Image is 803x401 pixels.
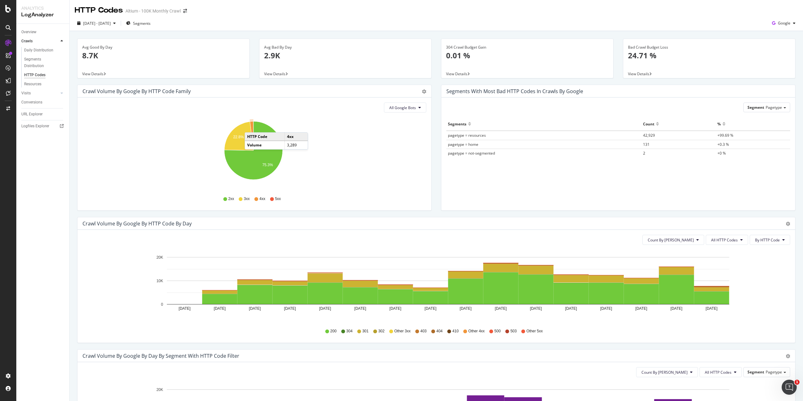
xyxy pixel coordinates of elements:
div: Visits [21,90,31,97]
span: 5xx [275,196,281,202]
div: Analytics [21,5,64,11]
button: Count By [PERSON_NAME] [636,367,698,377]
span: Other 5xx [526,329,543,334]
div: Daily Distribution [24,47,53,54]
span: pagetype = home [448,142,478,147]
text: [DATE] [706,306,718,311]
div: gear [786,354,790,358]
span: Other 4xx [468,329,485,334]
div: Segments [448,119,466,129]
div: Logfiles Explorer [21,123,49,129]
text: 10K [157,279,163,283]
button: By HTTP Code [750,235,790,245]
a: URL Explorer [21,111,65,118]
span: 1 [795,380,800,385]
a: Segments Distribution [24,56,65,69]
span: +0.3 % [717,142,729,147]
span: 4xx [259,196,265,202]
text: [DATE] [565,306,577,311]
span: All Google Bots [389,105,416,110]
span: 302 [378,329,385,334]
div: A chart. [82,250,785,323]
span: 403 [420,329,427,334]
a: Visits [21,90,59,97]
text: [DATE] [530,306,542,311]
td: 4xx [285,133,308,141]
div: Resources [24,81,41,87]
a: HTTP Codes [24,72,65,78]
span: By HTTP Code [755,237,780,243]
a: Logfiles Explorer [21,123,65,129]
div: % [717,119,721,129]
div: HTTP Codes [24,72,45,78]
text: [DATE] [319,306,331,311]
span: Pagetype [766,369,782,375]
text: [DATE] [214,306,226,311]
text: 0 [161,302,163,307]
div: 304 Crawl Budget Gain [446,45,609,50]
span: Count By Day [648,237,694,243]
span: Segment [747,369,764,375]
span: 2 [643,150,645,156]
span: pagetype = not-segmented [448,150,495,156]
div: Count [643,119,654,129]
div: Crawl Volume by google by HTTP Code by Day [82,220,192,227]
text: [DATE] [495,306,507,311]
p: 24.71 % [628,50,790,61]
a: Crawls [21,38,59,45]
span: View Details [264,71,285,77]
span: [DATE] - [DATE] [83,21,111,26]
td: Volume [245,141,285,149]
a: Conversions [21,99,65,106]
text: [DATE] [390,306,401,311]
span: Other 3xx [394,329,411,334]
span: +0 % [717,150,726,156]
span: All HTTP Codes [705,370,731,375]
text: [DATE] [354,306,366,311]
span: View Details [628,71,649,77]
iframe: Intercom live chat [782,380,797,395]
a: Overview [21,29,65,35]
div: Crawls [21,38,33,45]
span: 131 [643,142,650,147]
text: [DATE] [284,306,296,311]
text: [DATE] [249,306,261,311]
div: Avg Good By Day [82,45,245,50]
div: gear [422,89,426,94]
span: +99.69 % [717,133,733,138]
a: Daily Distribution [24,47,65,54]
span: 2xx [228,196,234,202]
text: 75.3% [262,163,273,167]
p: 8.7K [82,50,245,61]
span: 410 [452,329,459,334]
div: Segments Distribution [24,56,59,69]
div: Segments with most bad HTTP codes in Crawls by google [446,88,583,94]
a: Resources [24,81,65,87]
div: LogAnalyzer [21,11,64,18]
span: Count By Day [641,370,688,375]
text: [DATE] [671,306,683,311]
span: 3xx [244,196,250,202]
button: Google [769,18,798,28]
p: 2.9K [264,50,427,61]
text: [DATE] [600,306,612,311]
text: [DATE] [179,306,191,311]
svg: A chart. [82,118,424,190]
div: Avg Bad By Day [264,45,427,50]
span: Google [778,20,790,26]
span: 500 [494,329,501,334]
text: 22.8% [233,135,244,140]
div: gear [786,222,790,226]
text: [DATE] [460,306,472,311]
div: Altium - 100K Monthly Crawl [125,8,181,14]
button: All HTTP Codes [706,235,748,245]
button: Segments [124,18,153,28]
p: 0.01 % [446,50,609,61]
span: View Details [446,71,467,77]
div: Crawl Volume by google by HTTP Code Family [82,88,191,94]
text: [DATE] [425,306,437,311]
span: Segments [133,21,151,26]
text: 20K [157,255,163,260]
div: Crawl Volume by google by Day by Segment with HTTP Code Filter [82,353,239,359]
